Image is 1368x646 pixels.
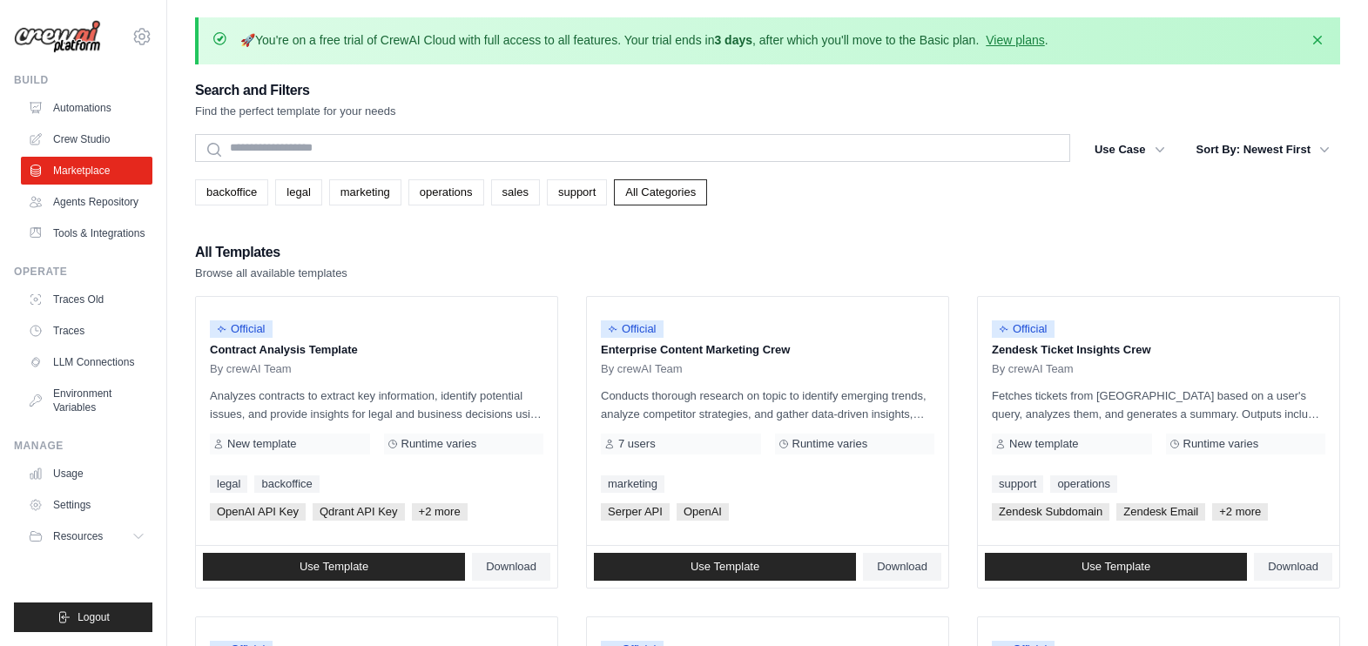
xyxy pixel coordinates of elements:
span: Serper API [601,503,670,521]
span: By crewAI Team [210,362,292,376]
a: Automations [21,94,152,122]
p: You're on a free trial of CrewAI Cloud with full access to all features. Your trial ends in , aft... [240,31,1048,49]
a: Download [863,553,941,581]
a: Environment Variables [21,380,152,421]
span: Zendesk Subdomain [992,503,1109,521]
a: LLM Connections [21,348,152,376]
span: Runtime varies [401,437,477,451]
a: Traces [21,317,152,345]
a: Traces Old [21,286,152,313]
a: Crew Studio [21,125,152,153]
a: Marketplace [21,157,152,185]
h2: All Templates [195,240,347,265]
span: OpenAI [677,503,729,521]
span: By crewAI Team [992,362,1074,376]
p: Find the perfect template for your needs [195,103,396,120]
span: Download [486,560,536,574]
button: Sort By: Newest First [1186,134,1340,165]
div: Operate [14,265,152,279]
span: Use Template [300,560,368,574]
span: OpenAI API Key [210,503,306,521]
span: New template [227,437,296,451]
a: operations [1050,475,1117,493]
a: legal [275,179,321,205]
span: Qdrant API Key [313,503,405,521]
img: Logo [14,20,101,54]
p: Enterprise Content Marketing Crew [601,341,934,359]
span: Download [877,560,927,574]
span: By crewAI Team [601,362,683,376]
a: Use Template [985,553,1247,581]
span: Zendesk Email [1116,503,1205,521]
a: Usage [21,460,152,488]
a: Use Template [203,553,465,581]
span: Official [210,320,273,338]
strong: 🚀 [240,33,255,47]
span: Official [601,320,664,338]
a: backoffice [254,475,319,493]
p: Fetches tickets from [GEOGRAPHIC_DATA] based on a user's query, analyzes them, and generates a su... [992,387,1325,423]
a: operations [408,179,484,205]
button: Resources [21,522,152,550]
a: backoffice [195,179,268,205]
button: Logout [14,602,152,632]
a: Tools & Integrations [21,219,152,247]
a: Use Template [594,553,856,581]
a: support [992,475,1043,493]
a: Download [1254,553,1332,581]
span: +2 more [412,503,468,521]
span: +2 more [1212,503,1268,521]
a: sales [491,179,540,205]
p: Contract Analysis Template [210,341,543,359]
span: Official [992,320,1055,338]
div: Build [14,73,152,87]
a: marketing [601,475,664,493]
span: Runtime varies [1183,437,1259,451]
div: Manage [14,439,152,453]
button: Use Case [1084,134,1176,165]
strong: 3 days [714,33,752,47]
p: Analyzes contracts to extract key information, identify potential issues, and provide insights fo... [210,387,543,423]
p: Conducts thorough research on topic to identify emerging trends, analyze competitor strategies, a... [601,387,934,423]
span: Resources [53,529,103,543]
a: Agents Repository [21,188,152,216]
span: New template [1009,437,1078,451]
span: Download [1268,560,1318,574]
a: marketing [329,179,401,205]
a: View plans [986,33,1044,47]
h2: Search and Filters [195,78,396,103]
span: Logout [77,610,110,624]
p: Browse all available templates [195,265,347,282]
a: Download [472,553,550,581]
span: 7 users [618,437,656,451]
span: Runtime varies [792,437,868,451]
span: Use Template [691,560,759,574]
p: Zendesk Ticket Insights Crew [992,341,1325,359]
a: All Categories [614,179,707,205]
a: legal [210,475,247,493]
span: Use Template [1082,560,1150,574]
a: Settings [21,491,152,519]
a: support [547,179,607,205]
